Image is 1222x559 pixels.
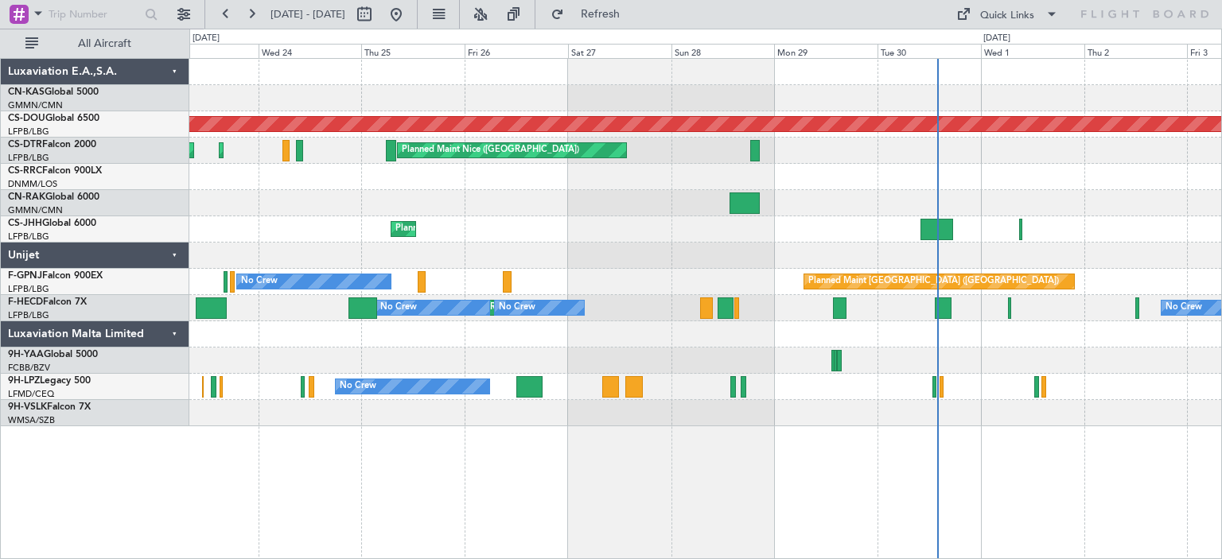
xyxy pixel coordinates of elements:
span: Refresh [567,9,634,20]
button: All Aircraft [18,31,173,56]
a: DNMM/LOS [8,178,57,190]
button: Quick Links [948,2,1066,27]
input: Trip Number [49,2,140,26]
div: No Crew [340,375,376,398]
a: LFMD/CEQ [8,388,54,400]
div: Thu 2 [1084,44,1188,58]
a: LFPB/LBG [8,152,49,164]
a: FCBB/BZV [8,362,50,374]
div: Quick Links [980,8,1034,24]
div: Tue 23 [155,44,259,58]
div: No Crew [241,270,278,293]
span: 9H-LPZ [8,376,40,386]
a: LFPB/LBG [8,309,49,321]
a: CS-DOUGlobal 6500 [8,114,99,123]
span: CS-RRC [8,166,42,176]
span: 9H-VSLK [8,402,47,412]
button: Refresh [543,2,639,27]
span: F-HECD [8,297,43,307]
a: GMMN/CMN [8,99,63,111]
a: WMSA/SZB [8,414,55,426]
a: LFPB/LBG [8,283,49,295]
span: CS-JHH [8,219,42,228]
div: Tue 30 [878,44,981,58]
a: LFPB/LBG [8,231,49,243]
span: CS-DTR [8,140,42,149]
a: F-GPNJFalcon 900EX [8,271,103,281]
div: Fri 26 [465,44,568,58]
div: Sun 28 [671,44,775,58]
div: [DATE] [983,32,1010,45]
div: Planned Maint Nice ([GEOGRAPHIC_DATA]) [402,138,579,162]
a: 9H-LPZLegacy 500 [8,376,91,386]
div: Thu 25 [361,44,465,58]
div: Mon 29 [774,44,878,58]
span: [DATE] - [DATE] [270,7,345,21]
a: 9H-YAAGlobal 5000 [8,350,98,359]
div: Wed 1 [981,44,1084,58]
span: 9H-YAA [8,350,44,359]
div: [DATE] [193,32,220,45]
a: 9H-VSLKFalcon 7X [8,402,91,412]
div: Planned Maint [GEOGRAPHIC_DATA] ([GEOGRAPHIC_DATA]) [395,217,646,241]
a: LFPB/LBG [8,126,49,138]
div: Sat 27 [568,44,671,58]
a: CN-RAKGlobal 6000 [8,192,99,202]
span: All Aircraft [41,38,168,49]
div: Planned Maint [GEOGRAPHIC_DATA] ([GEOGRAPHIC_DATA]) [808,270,1059,293]
span: CS-DOU [8,114,45,123]
div: No Crew [1166,296,1202,320]
a: GMMN/CMN [8,204,63,216]
span: CN-RAK [8,192,45,202]
div: No Crew [499,296,535,320]
a: CS-RRCFalcon 900LX [8,166,102,176]
a: CS-DTRFalcon 2000 [8,140,96,149]
div: Wed 24 [259,44,362,58]
a: CN-KASGlobal 5000 [8,87,99,97]
span: CN-KAS [8,87,45,97]
span: F-GPNJ [8,271,42,281]
div: No Crew [380,296,417,320]
a: CS-JHHGlobal 6000 [8,219,96,228]
a: F-HECDFalcon 7X [8,297,87,307]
